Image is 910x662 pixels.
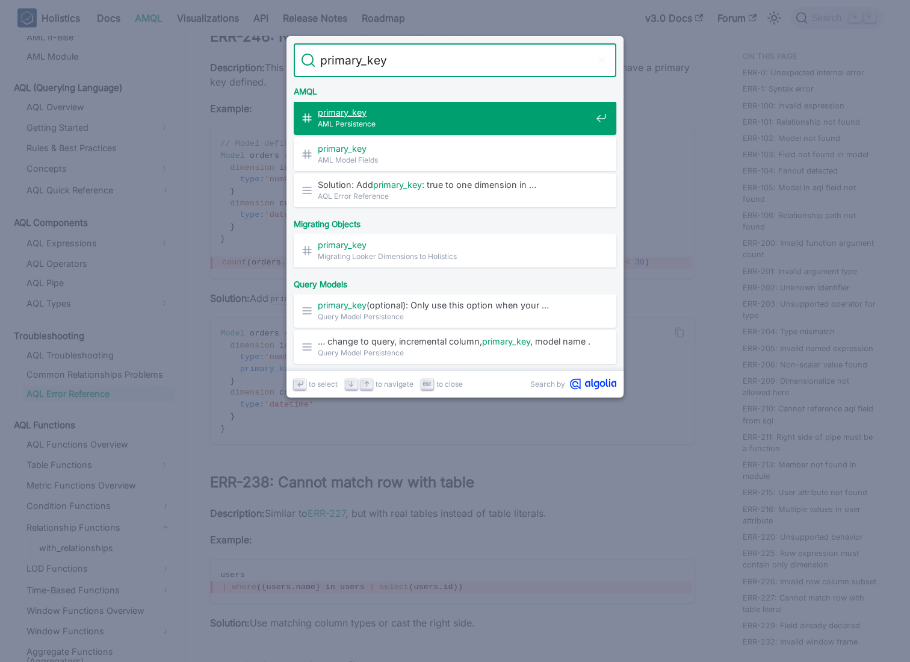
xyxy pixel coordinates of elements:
span: Solution: Add : true to one dimension in … [318,179,591,190]
svg: Arrow down [347,379,356,389]
span: Search by [530,378,565,390]
span: AML Model Fields [318,154,591,166]
div: Query Models [291,270,619,294]
span: AML Persistence [318,118,591,130]
span: (optional): Only use this option when your … [318,299,591,311]
mark: primary_key [318,300,367,310]
a: Search byAlgolia [530,378,616,390]
span: … change to query, incremental column, , model name … [318,336,591,347]
mark: primary_key [318,240,367,250]
span: to select [309,378,338,390]
a: … change to query, incremental column,primary_key, model name …Query Model Persistence [294,330,616,364]
span: to navigate [376,378,413,390]
a: primary_keyMigrating Looker Dimensions to Holistics [294,234,616,267]
span: to close [436,378,463,390]
a: Solution: Addprimary_key: true to one dimension in …AQL Error Reference [294,173,616,207]
svg: Arrow up [362,379,371,389]
div: AMQL [291,77,619,101]
span: Query Model Persistence [318,347,591,358]
mark: primary_key [482,336,530,346]
span: Migrating Looker Dimensions to Holistics [318,251,591,262]
span: Query Model Persistence [318,311,591,322]
input: Search docs [315,43,595,77]
mark: primary_key [318,143,367,154]
a: primary_key(optional): Only use this option when your …Query Model Persistence [294,294,616,328]
button: Clear the query [595,53,609,67]
svg: Enter key [296,379,305,389]
div: Migrating Objects [291,210,619,234]
a: primary_keyAML Persistence [294,101,616,135]
svg: Escape key [422,379,432,389]
mark: primary_key [373,180,422,190]
a: primary_keyAML Model Fields [294,137,616,171]
svg: Algolia [570,378,616,390]
mark: primary_key [318,107,367,117]
span: AQL Error Reference [318,190,591,202]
